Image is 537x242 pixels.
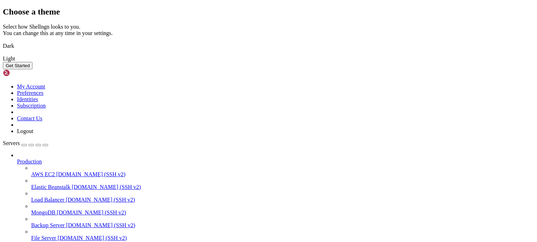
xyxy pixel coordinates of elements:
[31,197,534,203] a: Load Balancer [DOMAIN_NAME] (SSH v2)
[3,43,534,49] div: Dark
[31,209,55,215] span: MongoDB
[31,165,534,178] li: AWS EC2 [DOMAIN_NAME] (SSH v2)
[31,171,534,178] a: AWS EC2 [DOMAIN_NAME] (SSH v2)
[17,103,46,109] a: Subscription
[72,184,141,190] span: [DOMAIN_NAME] (SSH v2)
[31,178,534,190] li: Elastic Beanstalk [DOMAIN_NAME] (SSH v2)
[31,222,534,229] a: Backup Server [DOMAIN_NAME] (SSH v2)
[3,140,20,146] span: Servers
[31,197,64,203] span: Load Balancer
[31,184,534,190] a: Elastic Beanstalk [DOMAIN_NAME] (SSH v2)
[3,69,44,76] img: Shellngn
[31,209,534,216] a: MongoDB [DOMAIN_NAME] (SSH v2)
[17,159,42,165] span: Production
[31,184,70,190] span: Elastic Beanstalk
[31,203,534,216] li: MongoDB [DOMAIN_NAME] (SSH v2)
[31,229,534,241] li: File Server [DOMAIN_NAME] (SSH v2)
[3,56,534,62] div: Light
[66,197,135,203] span: [DOMAIN_NAME] (SSH v2)
[31,216,534,229] li: Backup Server [DOMAIN_NAME] (SSH v2)
[31,235,534,241] a: File Server [DOMAIN_NAME] (SSH v2)
[58,235,127,241] span: [DOMAIN_NAME] (SSH v2)
[17,128,33,134] a: Logout
[3,140,48,146] a: Servers
[3,62,33,69] button: Get Started
[31,235,56,241] span: File Server
[31,222,65,228] span: Backup Server
[17,159,534,165] a: Production
[3,24,534,36] div: Select how Shellngn looks to you. You can change this at any time in your settings.
[17,83,45,90] a: My Account
[17,152,534,241] li: Production
[31,190,534,203] li: Load Balancer [DOMAIN_NAME] (SSH v2)
[17,115,42,121] a: Contact Us
[17,96,38,102] a: Identities
[17,90,44,96] a: Preferences
[31,171,55,177] span: AWS EC2
[56,171,126,177] span: [DOMAIN_NAME] (SSH v2)
[57,209,126,215] span: [DOMAIN_NAME] (SSH v2)
[3,7,534,17] h2: Choose a theme
[66,222,136,228] span: [DOMAIN_NAME] (SSH v2)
